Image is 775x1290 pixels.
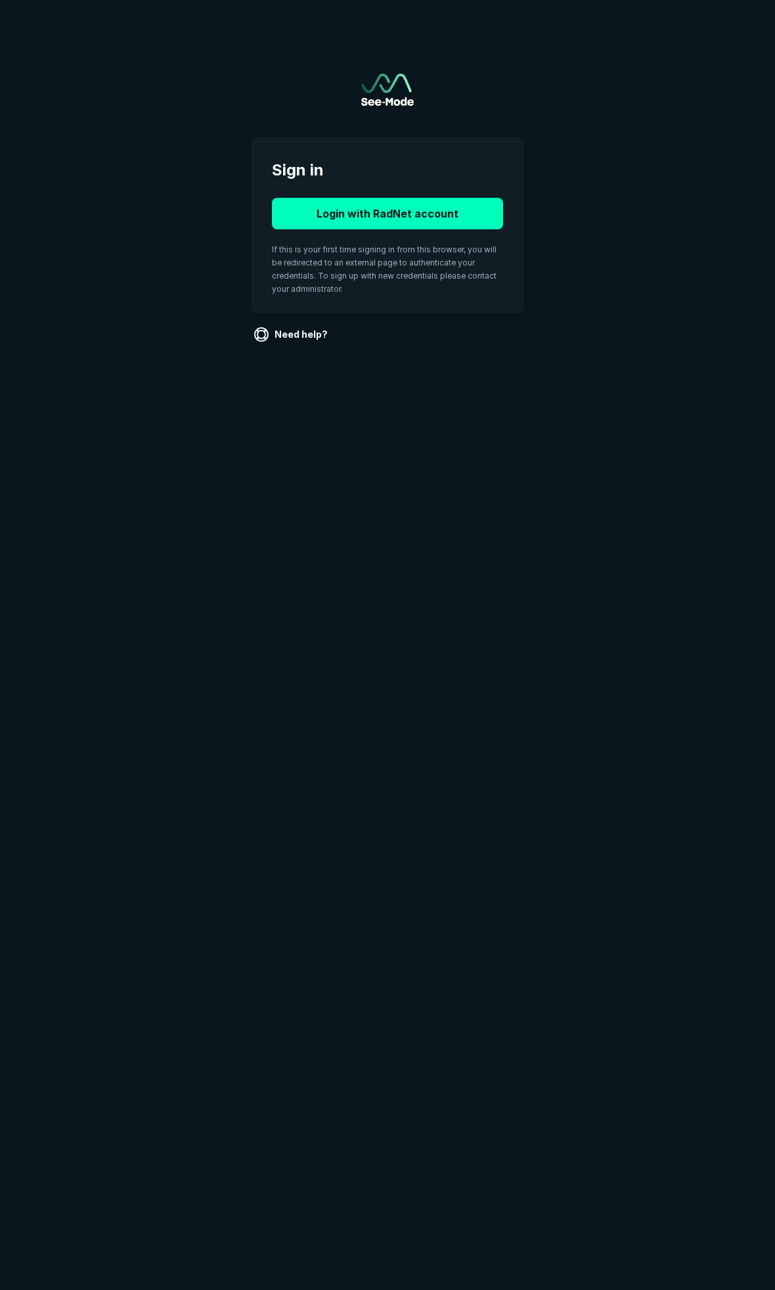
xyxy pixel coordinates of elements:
button: Login with RadNet account [272,198,503,229]
img: See-Mode Logo [361,74,414,106]
span: If this is your first time signing in from this browser, you will be redirected to an external pa... [272,244,497,294]
a: Go to sign in [361,74,414,106]
a: Need help? [251,324,333,345]
span: Sign in [272,158,503,182]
